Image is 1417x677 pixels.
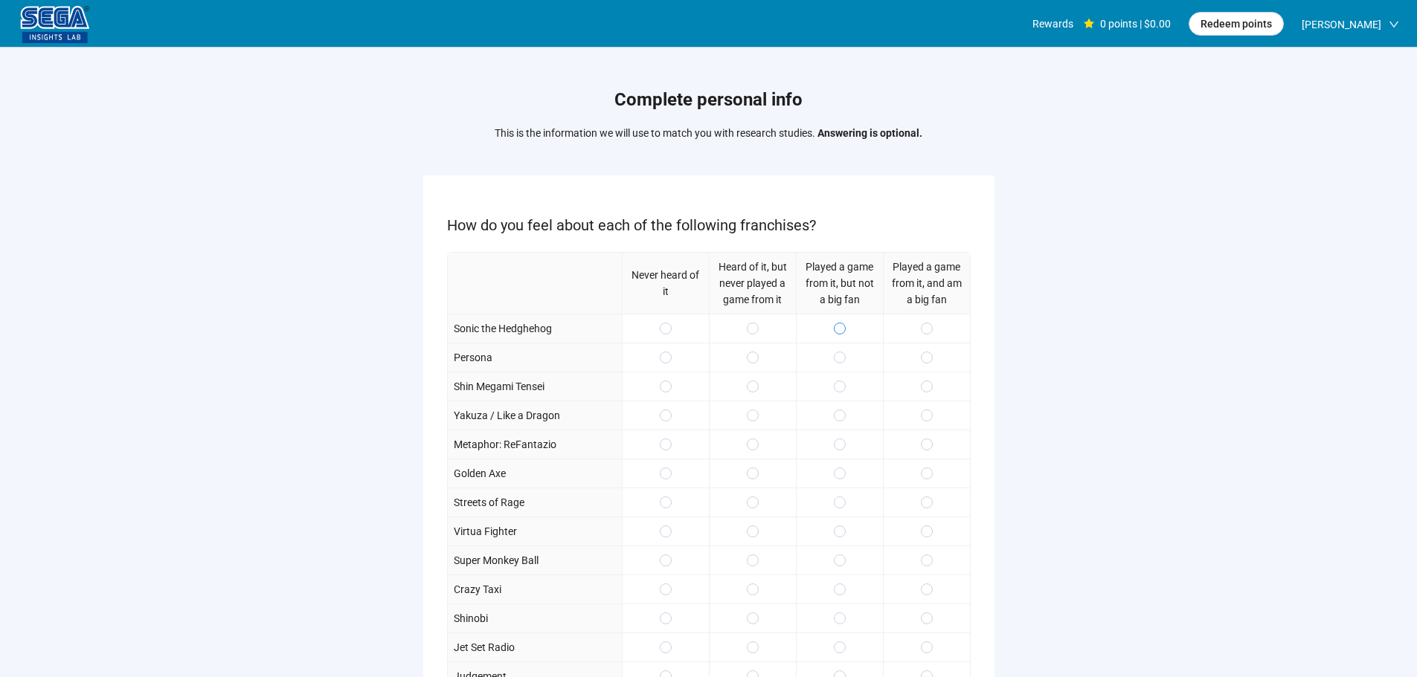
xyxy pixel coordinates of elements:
p: Shin Megami Tensei [454,378,544,395]
p: Yakuza / Like a Dragon [454,407,560,424]
p: Shinobi [454,610,488,626]
p: Metaphor: ReFantazio [454,436,556,453]
span: star [1084,19,1094,29]
span: down [1389,19,1399,30]
p: Super Monkey Ball [454,552,539,569]
p: Virtua Fighter [454,523,517,540]
button: Redeem points [1189,12,1284,36]
h1: Complete personal info [495,86,922,114]
p: Crazy Taxi [454,581,501,597]
p: Never heard of it [629,267,703,299]
strong: Answering is optional. [817,127,922,139]
p: Played a game from it, and am a big fan [890,259,964,308]
p: Sonic the Hedghehog [454,320,552,337]
p: This is the information we will use to match you with research studies. [495,125,922,141]
p: Heard of it, but never played a game from it [716,259,790,308]
p: Jet Set Radio [454,639,515,655]
span: [PERSON_NAME] [1302,1,1381,48]
p: Golden Axe [454,465,506,482]
p: Persona [454,349,492,366]
p: Streets of Rage [454,494,524,511]
p: How do you feel about each of the following franchises? [447,214,971,237]
span: Redeem points [1201,16,1272,32]
p: Played a game from it, but not a big fan [803,259,877,308]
